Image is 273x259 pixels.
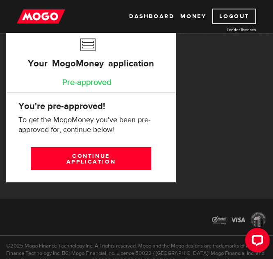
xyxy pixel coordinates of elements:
iframe: LiveChat chat widget [239,225,273,259]
img: mogo_logo-11ee424be714fa7cbb0f0f49df9e16ec.png [17,9,65,24]
a: Money [180,9,206,24]
h4: You're pre-approved! [18,100,164,112]
h3: Your MogoMoney application [28,34,154,81]
div: Pre-approved [14,74,159,91]
a: Dashboard [129,9,174,24]
a: Continue application [31,147,152,170]
a: Logout [212,9,256,24]
a: Lender licences [195,27,256,33]
p: To get the MogoMoney you've been pre-approved for, continue below! [18,115,164,135]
